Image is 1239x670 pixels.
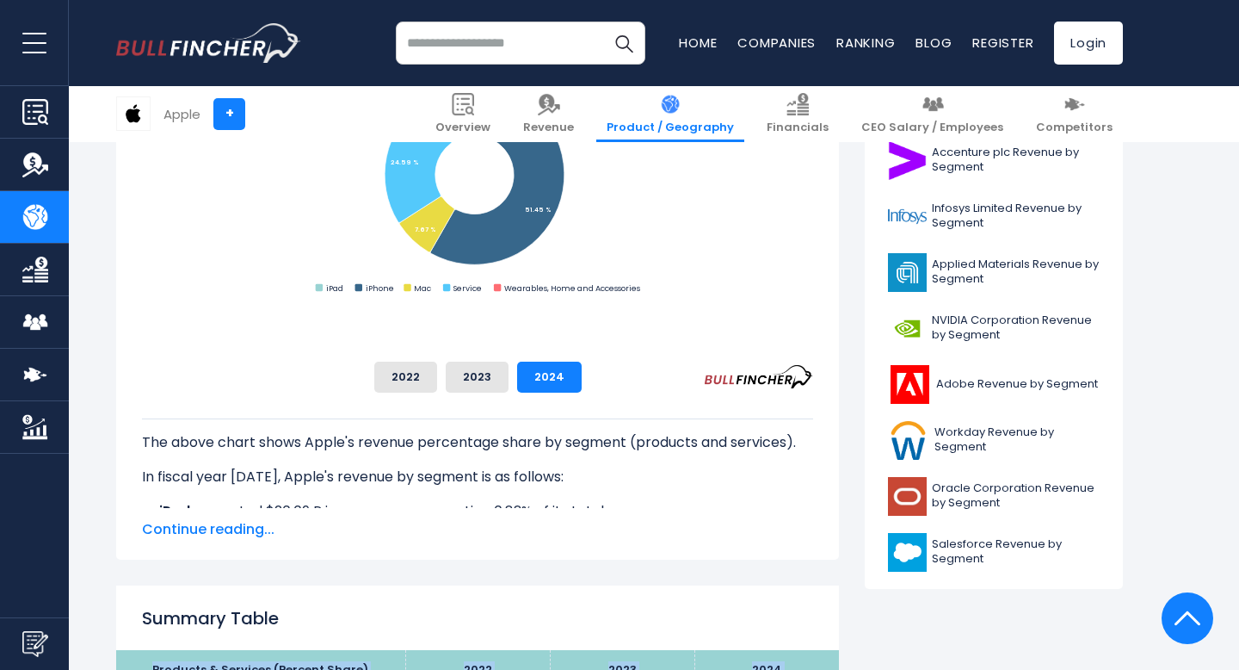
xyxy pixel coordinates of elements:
svg: Apple's Revenue Share by Segment [142,3,813,348]
a: Blog [915,34,952,52]
a: Ranking [836,34,895,52]
a: Workday Revenue by Segment [878,417,1110,464]
text: Mac [414,282,431,294]
img: WDAY logo [888,421,929,460]
span: Product / Geography [607,121,734,135]
span: Competitors [1036,121,1113,135]
span: Revenue [523,121,574,135]
img: ADBE logo [888,365,931,404]
p: In fiscal year [DATE], Apple's revenue by segment is as follows: [142,467,813,487]
button: 2023 [446,362,509,393]
div: Apple [163,104,200,124]
a: Applied Materials Revenue by Segment [878,249,1110,296]
a: Register [972,34,1033,52]
button: 2024 [517,362,582,393]
span: Workday Revenue by Segment [934,425,1100,455]
a: Companies [737,34,816,52]
tspan: 7.67 % [415,226,436,233]
span: Oracle Corporation Revenue by Segment [932,481,1100,511]
img: CRM logo [888,533,927,572]
img: ORCL logo [888,477,927,516]
img: AAPL logo [117,97,150,130]
h2: Summary Table [142,605,813,631]
tspan: 24.59 % [391,159,419,167]
span: CEO Salary / Employees [861,121,1003,135]
b: iPad [159,501,190,521]
span: NVIDIA Corporation Revenue by Segment [932,313,1100,343]
a: Financials [756,86,839,142]
span: Salesforce Revenue by Segment [932,537,1100,567]
a: Home [679,34,717,52]
a: Revenue [513,86,584,142]
text: iPad [326,282,343,294]
a: + [213,98,245,130]
a: CEO Salary / Employees [851,86,1014,142]
img: ACN logo [888,141,927,180]
a: Overview [425,86,501,142]
span: Overview [435,121,490,135]
span: Infosys Limited Revenue by Segment [932,202,1100,231]
span: Continue reading... [142,519,813,540]
a: Login [1054,22,1123,65]
button: Search [602,22,645,65]
img: NVDA logo [888,309,927,348]
a: Infosys Limited Revenue by Segment [878,193,1110,240]
img: bullfincher logo [116,23,301,63]
span: Adobe Revenue by Segment [936,377,1098,392]
tspan: 51.45 % [525,206,552,214]
img: AMAT logo [888,253,927,292]
a: Product / Geography [596,86,744,142]
a: Salesforce Revenue by Segment [878,529,1110,576]
text: Service [453,282,482,294]
a: Oracle Corporation Revenue by Segment [878,473,1110,520]
span: Applied Materials Revenue by Segment [932,257,1100,287]
text: Wearables, Home and Accessories [504,282,640,294]
li: generated $26.69 B in revenue, representing 6.83% of its total revenue. [142,501,813,522]
img: INFY logo [888,197,927,236]
span: Accenture plc Revenue by Segment [932,146,1100,175]
a: NVIDIA Corporation Revenue by Segment [878,305,1110,352]
a: Adobe Revenue by Segment [878,361,1110,408]
a: Accenture plc Revenue by Segment [878,137,1110,184]
span: Financials [767,121,829,135]
text: iPhone [366,282,394,294]
p: The above chart shows Apple's revenue percentage share by segment (products and services). [142,432,813,453]
a: Go to homepage [116,23,301,63]
a: Competitors [1026,86,1123,142]
button: 2022 [374,362,437,393]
